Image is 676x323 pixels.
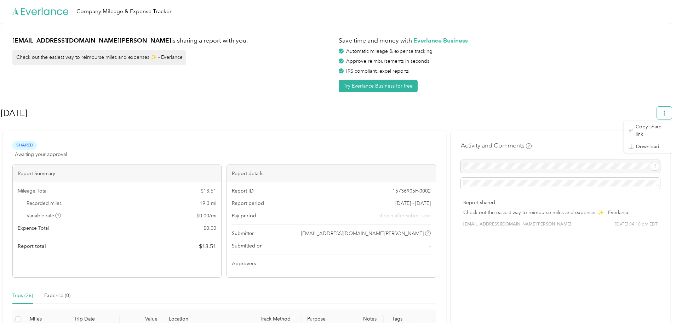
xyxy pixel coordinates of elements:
[346,68,409,74] span: IRS compliant, excel reports
[463,221,571,228] span: [EMAIL_ADDRESS][DOMAIN_NAME][PERSON_NAME]
[18,243,46,250] span: Report total
[232,187,254,195] span: Report ID
[204,224,216,232] span: $ 0.00
[18,224,49,232] span: Expense Total
[339,36,660,45] h1: Save time and money with
[463,199,658,206] p: Report shared
[12,37,171,44] strong: [EMAIL_ADDRESS][DOMAIN_NAME][PERSON_NAME]
[201,187,216,195] span: $ 13.51
[636,123,668,138] span: Copy share link
[12,141,37,149] span: Shared
[12,50,186,65] div: Check out the easiest way to reimburse miles and expenses ✨ - Everlance
[346,58,429,64] span: Approve reimbursements in seconds
[27,212,61,219] span: Variable rate
[15,151,67,158] span: Awaiting your approval
[395,200,431,207] span: [DATE] - [DATE]
[232,230,254,237] span: Submitter
[393,187,431,195] span: 15736905F-0002
[232,212,256,219] span: Pay period
[232,200,264,207] span: Report period
[346,48,432,54] span: Automatic mileage & expense tracking
[76,7,172,16] div: Company Mileage & Expense Tracker
[232,260,256,267] span: Approvers
[196,212,216,219] span: $ 0.00 / mi
[461,141,532,150] h4: Activity and Comments
[339,80,418,92] button: Try Everlance Business for free
[615,221,658,228] span: [DATE] 04:10 pm EDT
[199,242,216,251] span: $ 13.51
[429,242,431,250] span: -
[227,165,435,182] div: Report details
[636,143,659,150] span: Download
[44,292,70,300] div: Expense (0)
[18,187,47,195] span: Mileage Total
[12,292,33,300] div: Trips (26)
[12,36,334,45] h1: is sharing a report with you.
[27,200,62,207] span: Recorded miles
[232,242,263,250] span: Submitted on
[379,212,431,219] span: shown after submission
[413,37,468,44] strong: Everlance Business
[463,209,658,216] p: Check out the easiest way to reimburse miles and expenses ✨ - Everlance
[200,200,216,207] span: 19.3 mi
[13,165,221,182] div: Report Summary
[1,105,652,122] h1: Aug 2025
[301,230,424,237] span: [EMAIL_ADDRESS][DOMAIN_NAME][PERSON_NAME]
